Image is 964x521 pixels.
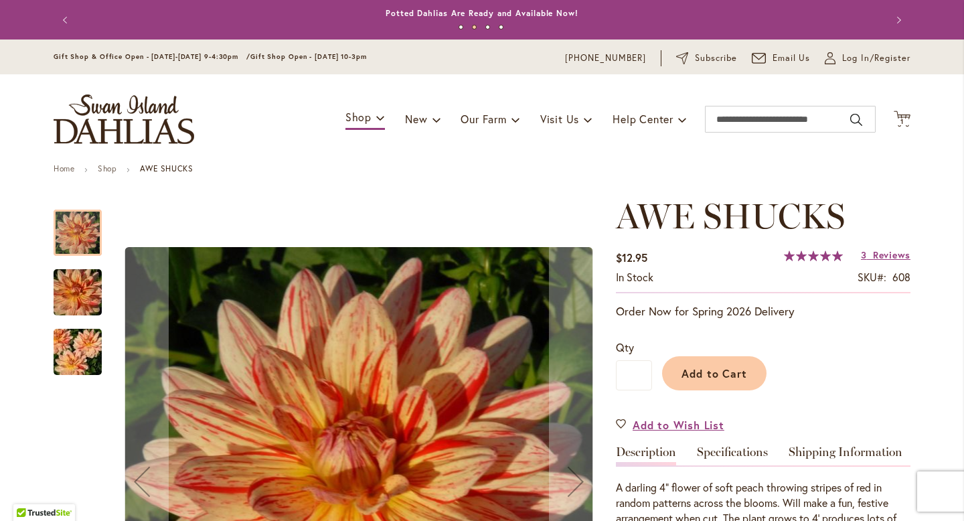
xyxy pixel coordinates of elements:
img: AWE SHUCKS [29,260,126,325]
a: store logo [54,94,194,144]
span: Log In/Register [842,52,910,65]
strong: AWE SHUCKS [140,163,193,173]
a: Log In/Register [825,52,910,65]
iframe: Launch Accessibility Center [10,473,48,511]
a: Shipping Information [789,446,902,465]
span: Gift Shop Open - [DATE] 10-3pm [250,52,367,61]
a: Subscribe [676,52,737,65]
p: Order Now for Spring 2026 Delivery [616,303,910,319]
span: $12.95 [616,250,647,265]
div: 608 [892,270,910,285]
strong: SKU [858,270,886,284]
div: AWE SHUCKS [54,315,102,375]
a: 3 Reviews [861,248,910,261]
a: Shop [98,163,116,173]
span: Reviews [873,248,910,261]
button: 4 of 4 [499,25,503,29]
span: Shop [345,110,372,124]
span: Our Farm [461,112,506,126]
div: Availability [616,270,653,285]
span: Help Center [613,112,673,126]
span: Visit Us [540,112,579,126]
span: Add to Cart [681,366,748,380]
span: 3 [861,248,867,261]
button: 1 [894,110,910,129]
button: Previous [54,7,80,33]
span: In stock [616,270,653,284]
button: 2 of 4 [472,25,477,29]
span: Gift Shop & Office Open - [DATE]-[DATE] 9-4:30pm / [54,52,250,61]
span: Add to Wish List [633,417,724,433]
a: Add to Wish List [616,417,724,433]
img: AWE SHUCKS [29,320,126,384]
div: AWE SHUCKS [54,196,115,256]
span: Subscribe [695,52,737,65]
a: [PHONE_NUMBER] [565,52,646,65]
a: Potted Dahlias Are Ready and Available Now! [386,8,578,18]
button: 1 of 4 [459,25,463,29]
a: Description [616,446,676,465]
a: Email Us [752,52,811,65]
a: Specifications [697,446,768,465]
button: 3 of 4 [485,25,490,29]
span: AWE SHUCKS [616,195,845,237]
button: Add to Cart [662,356,767,390]
span: New [405,112,427,126]
span: Email Us [773,52,811,65]
div: 100% [784,250,843,261]
span: 1 [900,117,904,126]
div: AWE SHUCKS [54,256,115,315]
button: Next [884,7,910,33]
a: Home [54,163,74,173]
span: Qty [616,340,634,354]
